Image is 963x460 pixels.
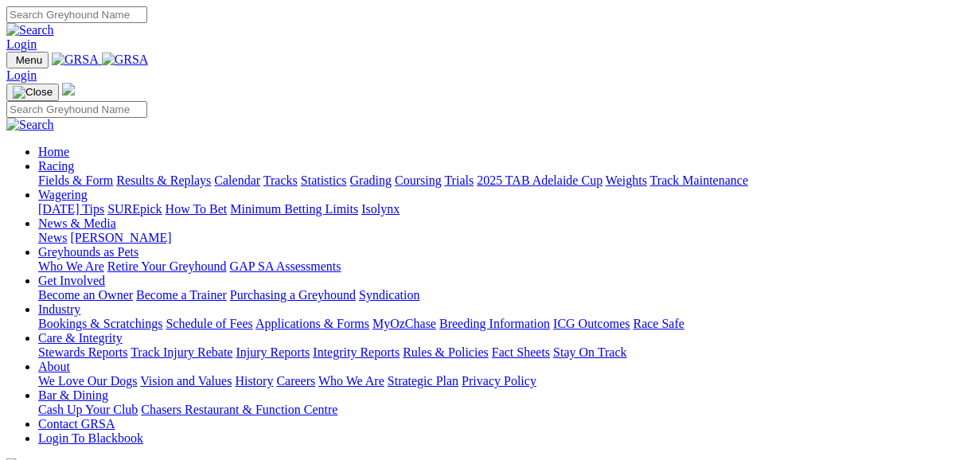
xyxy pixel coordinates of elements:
[13,86,53,99] img: Close
[38,259,957,274] div: Greyhounds as Pets
[38,188,88,201] a: Wagering
[38,274,105,287] a: Get Involved
[439,317,550,330] a: Breeding Information
[62,83,75,96] img: logo-grsa-white.png
[166,317,252,330] a: Schedule of Fees
[38,288,957,302] div: Get Involved
[553,317,630,330] a: ICG Outcomes
[6,118,54,132] img: Search
[6,23,54,37] img: Search
[38,216,116,230] a: News & Media
[38,259,104,273] a: Who We Are
[492,345,550,359] a: Fact Sheets
[136,288,227,302] a: Become a Trainer
[38,431,143,445] a: Login To Blackbook
[444,173,474,187] a: Trials
[230,259,341,273] a: GAP SA Assessments
[166,202,228,216] a: How To Bet
[38,245,138,259] a: Greyhounds as Pets
[235,374,273,388] a: History
[38,173,957,188] div: Racing
[38,317,162,330] a: Bookings & Scratchings
[38,345,957,360] div: Care & Integrity
[214,173,260,187] a: Calendar
[38,403,138,416] a: Cash Up Your Club
[361,202,400,216] a: Isolynx
[107,259,227,273] a: Retire Your Greyhound
[606,173,647,187] a: Weights
[276,374,315,388] a: Careers
[70,231,171,244] a: [PERSON_NAME]
[38,202,957,216] div: Wagering
[6,101,147,118] input: Search
[38,302,80,316] a: Industry
[38,288,133,302] a: Become an Owner
[318,374,384,388] a: Who We Are
[403,345,489,359] a: Rules & Policies
[52,53,99,67] img: GRSA
[359,288,419,302] a: Syndication
[6,37,37,51] a: Login
[6,84,59,101] button: Toggle navigation
[388,374,458,388] a: Strategic Plan
[38,417,115,431] a: Contact GRSA
[301,173,347,187] a: Statistics
[38,374,957,388] div: About
[350,173,392,187] a: Grading
[38,173,113,187] a: Fields & Form
[313,345,400,359] a: Integrity Reports
[6,6,147,23] input: Search
[236,345,310,359] a: Injury Reports
[38,360,70,373] a: About
[230,202,358,216] a: Minimum Betting Limits
[140,374,232,388] a: Vision and Values
[38,331,123,345] a: Care & Integrity
[16,54,42,66] span: Menu
[553,345,626,359] a: Stay On Track
[38,388,108,402] a: Bar & Dining
[462,374,536,388] a: Privacy Policy
[372,317,436,330] a: MyOzChase
[263,173,298,187] a: Tracks
[230,288,356,302] a: Purchasing a Greyhound
[38,345,127,359] a: Stewards Reports
[107,202,162,216] a: SUREpick
[255,317,369,330] a: Applications & Forms
[38,403,957,417] div: Bar & Dining
[38,374,137,388] a: We Love Our Dogs
[38,202,104,216] a: [DATE] Tips
[6,52,49,68] button: Toggle navigation
[38,317,957,331] div: Industry
[6,68,37,82] a: Login
[116,173,211,187] a: Results & Replays
[38,145,69,158] a: Home
[102,53,149,67] img: GRSA
[633,317,684,330] a: Race Safe
[38,159,74,173] a: Racing
[131,345,232,359] a: Track Injury Rebate
[38,231,67,244] a: News
[477,173,602,187] a: 2025 TAB Adelaide Cup
[141,403,337,416] a: Chasers Restaurant & Function Centre
[38,231,957,245] div: News & Media
[650,173,748,187] a: Track Maintenance
[395,173,442,187] a: Coursing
